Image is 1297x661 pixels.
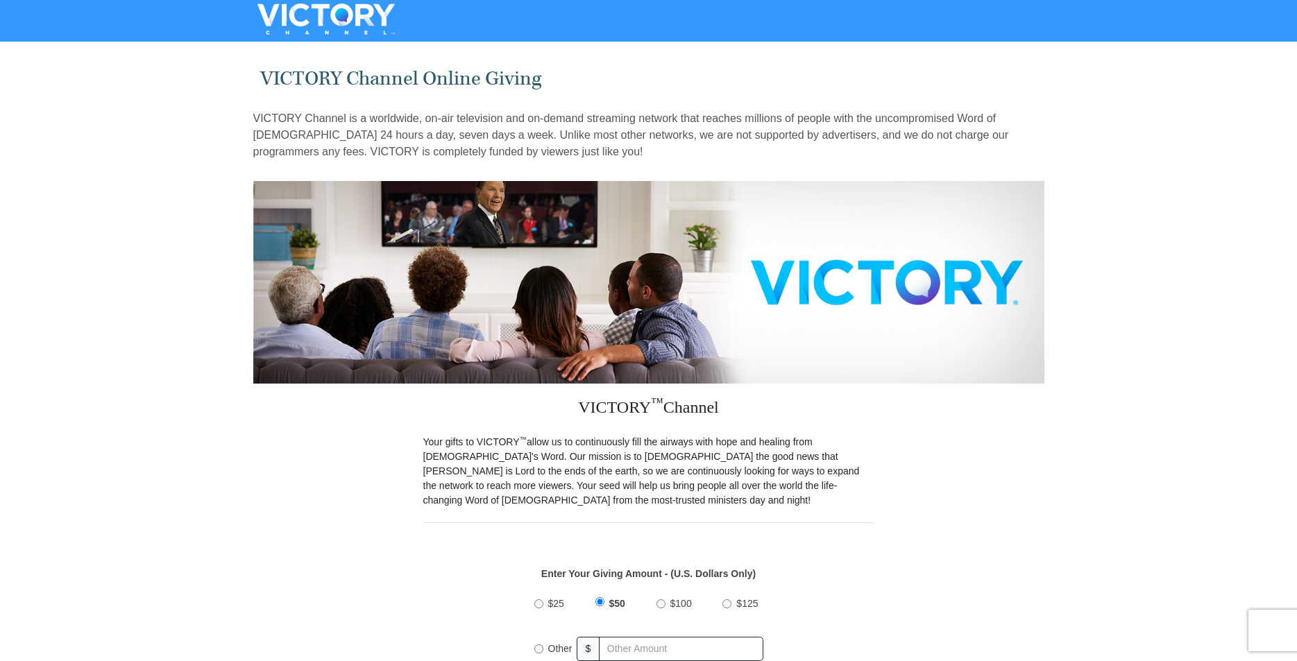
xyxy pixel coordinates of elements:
[651,395,663,409] sup: ™
[548,598,564,609] span: $25
[609,598,625,609] span: $50
[541,568,756,579] strong: Enter Your Giving Amount - (U.S. Dollars Only)
[670,598,692,609] span: $100
[548,643,573,654] span: Other
[423,435,874,508] p: Your gifts to VICTORY allow us to continuously fill the airways with hope and healing from [DEMOG...
[423,384,874,435] h3: VICTORY Channel
[239,3,413,35] img: VICTORYTHON - VICTORY Channel
[260,67,1037,90] h1: VICTORY Channel Online Giving
[577,637,600,661] span: $
[253,110,1044,160] p: VICTORY Channel is a worldwide, on-air television and on-demand streaming network that reaches mi...
[736,598,758,609] span: $125
[520,435,527,443] sup: ™
[599,637,763,661] input: Other Amount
